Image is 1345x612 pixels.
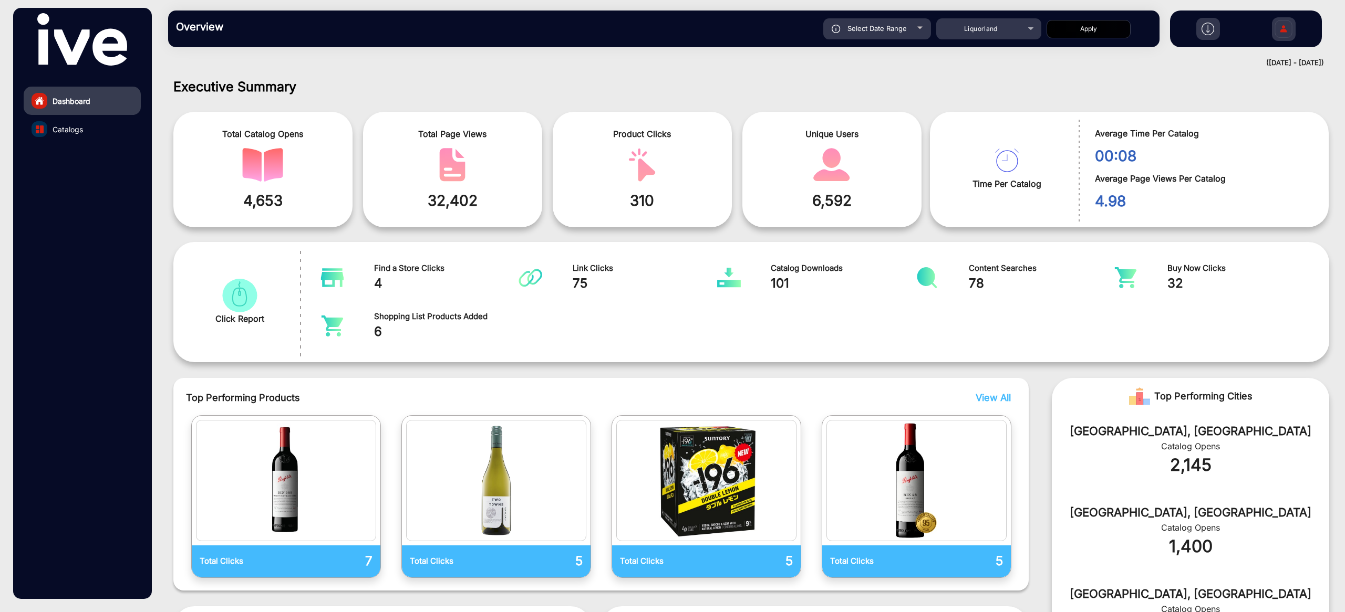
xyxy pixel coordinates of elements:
span: 4,653 [181,189,345,212]
span: Catalogs [53,124,83,135]
img: Sign%20Up.svg [1272,12,1295,49]
span: Shopping List Products Added [374,311,519,323]
span: Product Clicks [561,128,724,140]
span: Top Performing Products [186,391,821,405]
div: 2,145 [1068,452,1313,478]
span: Buy Now Clicks [1167,262,1312,275]
span: Link Clicks [573,262,718,275]
span: View All [976,392,1011,403]
span: 75 [573,274,718,293]
img: catalog [619,423,793,538]
img: catalog [320,315,344,336]
span: 32,402 [371,189,534,212]
span: Click Report [215,312,264,325]
img: catalog [409,423,583,538]
span: 00:08 [1095,145,1313,167]
span: 32 [1167,274,1312,293]
p: Total Clicks [200,555,286,567]
img: catalog [830,423,1003,538]
span: 6 [374,322,519,341]
img: home [35,96,44,105]
p: Total Clicks [410,555,496,567]
div: 1,400 [1068,534,1313,559]
div: [GEOGRAPHIC_DATA], [GEOGRAPHIC_DATA] [1068,423,1313,440]
span: Average Time Per Catalog [1095,127,1313,140]
span: Dashboard [53,96,90,107]
h1: Executive Summary [173,79,1329,94]
span: 6,592 [750,189,914,212]
span: Average Page Views Per Catalog [1095,172,1313,185]
span: Find a Store Clicks [374,262,519,275]
img: catalog [199,423,373,538]
div: Catalog Opens [1068,521,1313,534]
img: catalog [1114,267,1137,288]
img: vmg-logo [37,13,127,66]
span: Liquorland [964,25,998,33]
div: [GEOGRAPHIC_DATA], [GEOGRAPHIC_DATA] [1068,585,1313,603]
p: 7 [286,552,373,571]
img: h2download.svg [1202,23,1214,35]
div: ([DATE] - [DATE]) [158,58,1324,68]
img: catalog [995,149,1019,172]
span: 78 [969,274,1114,293]
p: Total Clicks [830,555,917,567]
button: Apply [1047,20,1131,38]
img: catalog [717,267,741,288]
img: catalog [622,148,663,182]
span: 101 [771,274,916,293]
a: Dashboard [24,87,141,115]
span: 310 [561,189,724,212]
span: 4 [374,274,519,293]
img: catalog [242,148,283,182]
p: 5 [916,552,1003,571]
img: catalog [219,279,260,312]
span: Unique Users [750,128,914,140]
img: catalog [36,125,44,133]
img: catalog [811,148,852,182]
p: 5 [706,552,793,571]
h3: Overview [176,20,323,33]
img: Rank image [1129,386,1150,407]
img: catalog [519,267,542,288]
span: Select Date Range [847,24,907,33]
p: 5 [496,552,583,571]
span: Content Searches [969,262,1114,275]
span: Total Catalog Opens [181,128,345,140]
img: icon [832,25,841,33]
span: Catalog Downloads [771,262,916,275]
a: Catalogs [24,115,141,143]
span: 4.98 [1095,190,1313,212]
div: [GEOGRAPHIC_DATA], [GEOGRAPHIC_DATA] [1068,504,1313,521]
button: View All [973,391,1008,405]
p: Total Clicks [620,555,707,567]
img: catalog [320,267,344,288]
img: catalog [432,148,473,182]
img: catalog [915,267,939,288]
div: Catalog Opens [1068,440,1313,452]
span: Top Performing Cities [1154,386,1253,407]
span: Total Page Views [371,128,534,140]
